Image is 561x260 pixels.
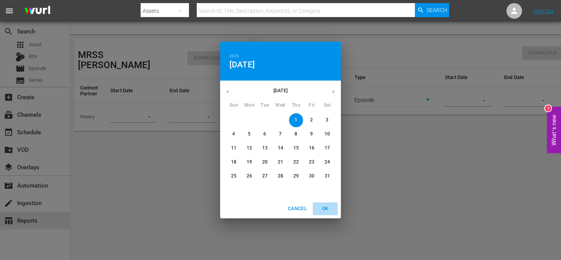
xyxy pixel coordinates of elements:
[279,131,282,137] p: 7
[231,173,236,179] p: 25
[293,173,299,179] p: 29
[247,145,252,151] p: 12
[242,141,256,155] button: 12
[293,145,299,151] p: 15
[316,205,335,213] span: OK
[258,102,272,109] span: Tue
[325,145,330,151] p: 17
[309,173,314,179] p: 30
[278,173,283,179] p: 28
[305,169,319,183] button: 30
[545,105,551,112] div: 1
[19,2,56,20] img: ans4CAIJ8jUAAAAAAAAAAAAAAAAAAAAAAAAgQb4GAAAAAAAAAAAAAAAAAAAAAAAAJMjXAAAAAAAAAAAAAAAAAAAAAAAAgAT5G...
[227,169,241,183] button: 25
[427,3,447,17] span: Search
[278,145,283,151] p: 14
[320,141,334,155] button: 17
[305,127,319,141] button: 9
[229,60,255,70] button: [DATE]
[320,102,334,109] span: Sat
[278,159,283,165] p: 21
[227,102,241,109] span: Sun
[285,202,310,215] button: Cancel
[325,131,330,137] p: 10
[258,127,272,141] button: 6
[313,202,338,215] button: OK
[227,155,241,169] button: 18
[533,8,554,14] a: Sign Out
[273,169,288,183] button: 28
[273,127,288,141] button: 7
[289,155,303,169] button: 22
[273,141,288,155] button: 14
[273,155,288,169] button: 21
[295,117,297,123] p: 1
[320,127,334,141] button: 10
[242,102,256,109] span: Mon
[258,169,272,183] button: 27
[229,53,239,60] button: 2025
[289,127,303,141] button: 8
[305,113,319,127] button: 2
[227,141,241,155] button: 11
[248,131,251,137] p: 5
[235,87,326,94] p: [DATE]
[309,145,314,151] p: 16
[242,127,256,141] button: 5
[258,155,272,169] button: 20
[305,141,319,155] button: 16
[293,159,299,165] p: 22
[227,127,241,141] button: 4
[263,131,266,137] p: 6
[242,169,256,183] button: 26
[231,145,236,151] p: 11
[310,117,313,123] p: 2
[320,113,334,127] button: 3
[232,131,235,137] p: 4
[247,159,252,165] p: 19
[325,159,330,165] p: 24
[231,159,236,165] p: 18
[305,155,319,169] button: 23
[289,102,303,109] span: Thu
[289,113,303,127] button: 1
[247,173,252,179] p: 26
[309,159,314,165] p: 23
[262,173,268,179] p: 27
[5,6,14,16] span: menu
[320,169,334,183] button: 31
[289,141,303,155] button: 15
[288,205,307,213] span: Cancel
[289,169,303,183] button: 29
[262,145,268,151] p: 13
[242,155,256,169] button: 19
[326,117,328,123] p: 3
[273,102,288,109] span: Wed
[295,131,297,137] p: 8
[547,107,561,153] button: Open Feedback Widget
[305,102,319,109] span: Fri
[325,173,330,179] p: 31
[310,131,313,137] p: 9
[262,159,268,165] p: 20
[320,155,334,169] button: 24
[258,141,272,155] button: 13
